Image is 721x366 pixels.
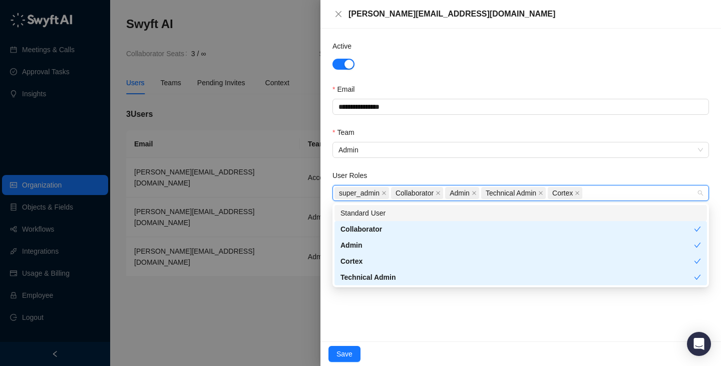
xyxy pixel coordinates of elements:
button: Active [332,59,354,70]
div: Open Intercom Messenger [687,332,711,356]
span: close [538,191,543,196]
span: super_admin [339,188,380,199]
div: Cortex [340,256,694,267]
span: close [436,191,441,196]
div: [PERSON_NAME][EMAIL_ADDRESS][DOMAIN_NAME] [348,8,709,20]
span: Technical Admin [486,188,536,199]
span: Collaborator [396,188,434,199]
span: Technical Admin [481,187,546,199]
span: Admin [450,188,470,199]
span: close [334,10,342,18]
span: check [694,258,701,265]
div: Cortex [334,253,707,269]
div: Admin [340,240,694,251]
span: Cortex [548,187,582,199]
button: Close [332,8,344,20]
span: Collaborator [391,187,443,199]
span: Save [336,348,352,359]
button: Save [328,346,360,362]
div: Collaborator [334,221,707,237]
span: Cortex [552,188,573,199]
div: Admin [334,237,707,253]
span: super_admin [334,187,389,199]
input: User Roles [584,190,586,197]
input: Email [332,99,709,115]
span: check [694,274,701,281]
span: close [472,191,477,196]
span: close [575,191,580,196]
div: Technical Admin [340,272,694,283]
div: Standard User [334,205,707,221]
span: close [382,191,387,196]
label: Team [332,127,362,138]
span: check [694,226,701,233]
span: check [694,242,701,249]
div: Technical Admin [334,269,707,285]
div: Standard User [340,208,701,219]
label: Active [332,41,358,52]
label: Email [332,84,362,95]
span: Admin [445,187,479,199]
div: Collaborator [340,224,694,235]
span: Admin [338,142,703,157]
label: User Roles [332,170,374,181]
